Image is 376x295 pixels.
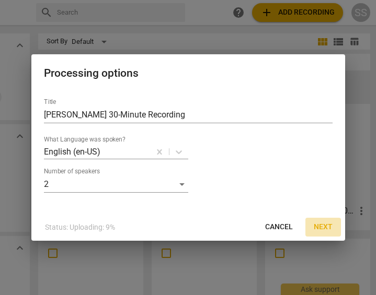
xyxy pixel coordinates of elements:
[44,176,188,193] div: 2
[44,169,100,175] label: Number of speakers
[44,99,56,105] label: Title
[44,137,126,143] label: What Language was spoken?
[44,146,100,158] p: English (en-US)
[257,218,301,237] button: Cancel
[265,222,293,232] span: Cancel
[305,218,341,237] button: Next
[44,67,333,80] h2: Processing options
[45,222,115,233] p: Status: Uploading: 9%
[314,222,333,232] span: Next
